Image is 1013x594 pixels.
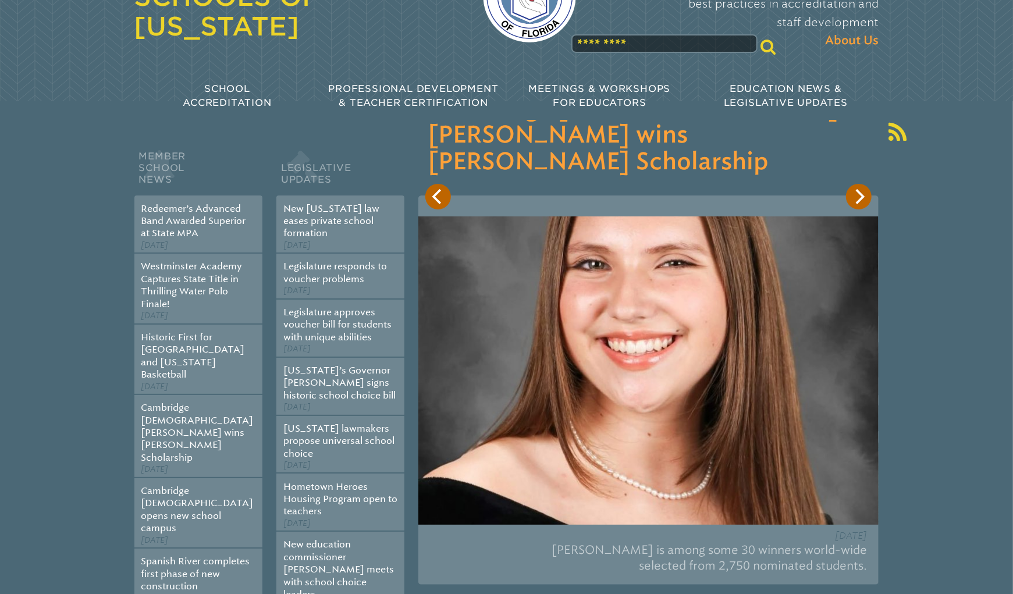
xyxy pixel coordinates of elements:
[141,485,254,533] a: Cambridge [DEMOGRAPHIC_DATA] opens new school campus
[283,286,311,296] span: [DATE]
[276,148,404,195] h2: Legislative Updates
[283,261,387,284] a: Legislature responds to voucher problems
[141,261,243,309] a: Westminster Academy Captures State Title in Thrilling Water Polo Finale!
[141,402,254,463] a: Cambridge [DEMOGRAPHIC_DATA][PERSON_NAME] wins [PERSON_NAME] Scholarship
[826,31,879,50] span: About Us
[835,530,867,541] span: [DATE]
[430,538,867,578] p: [PERSON_NAME] is among some 30 winners world-wide selected from 2,750 nominated students.
[141,332,245,380] a: Historic First for [GEOGRAPHIC_DATA] and [US_STATE] Basketball
[141,240,169,250] span: [DATE]
[141,535,169,545] span: [DATE]
[283,203,379,239] a: New [US_STATE] law eases private school formation
[283,240,311,250] span: [DATE]
[328,83,498,108] span: Professional Development & Teacher Certification
[134,148,262,195] h2: Member School News
[283,365,396,401] a: [US_STATE]’s Governor [PERSON_NAME] signs historic school choice bill
[418,216,879,525] img: 488220306_684746617403275_6629957020662326320_n_791_530_85_s_c1.jpg
[283,460,311,470] span: [DATE]
[141,311,169,321] span: [DATE]
[428,95,869,176] h3: Cambridge [DEMOGRAPHIC_DATA][PERSON_NAME] wins [PERSON_NAME] Scholarship
[529,83,671,108] span: Meetings & Workshops for Educators
[141,382,169,392] span: [DATE]
[283,423,394,459] a: [US_STATE] lawmakers propose universal school choice
[141,203,246,239] a: Redeemer’s Advanced Band Awarded Superior at State MPA
[425,184,451,209] button: Previous
[283,402,311,412] span: [DATE]
[846,184,872,209] button: Next
[283,518,311,528] span: [DATE]
[283,307,392,343] a: Legislature approves voucher bill for students with unique abilities
[141,464,169,474] span: [DATE]
[724,83,848,108] span: Education News & Legislative Updates
[283,481,397,517] a: Hometown Heroes Housing Program open to teachers
[283,344,311,354] span: [DATE]
[141,556,250,592] a: Spanish River completes first phase of new construction
[183,83,271,108] span: School Accreditation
